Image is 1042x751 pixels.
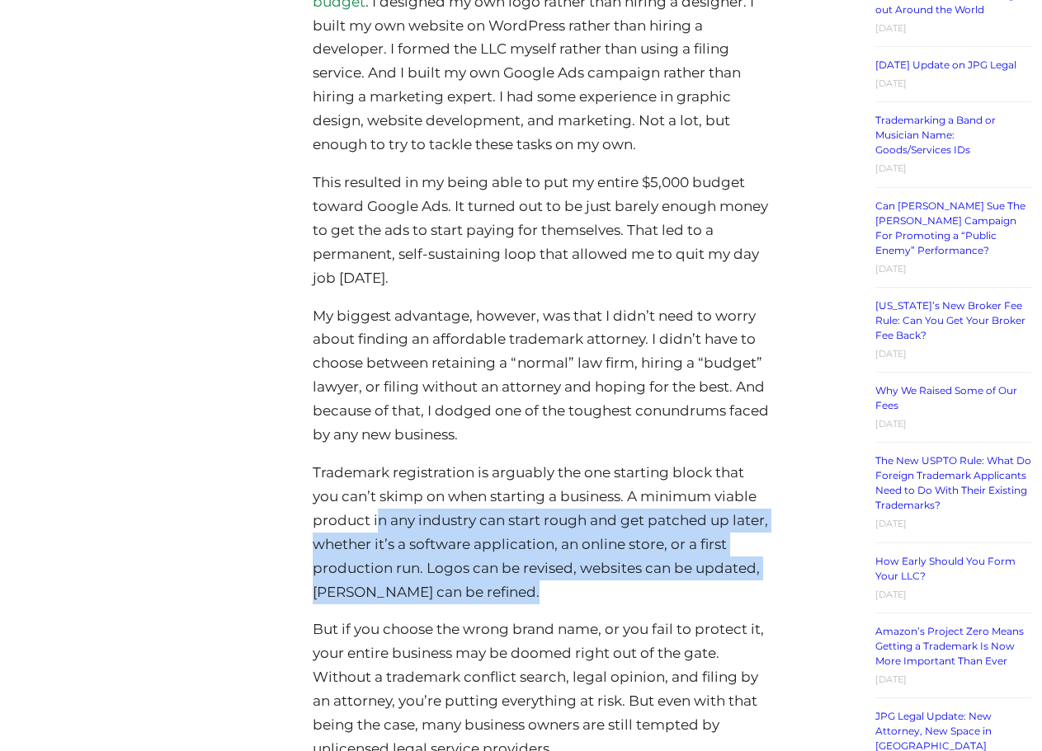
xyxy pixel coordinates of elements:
[875,114,996,156] a: Trademarking a Band or Musician Name: Goods/Services IDs
[875,418,907,429] time: [DATE]
[313,304,771,447] p: My biggest advantage, however, was that I didn’t need to worry about finding an affordable tradem...
[875,162,907,174] time: [DATE]
[875,589,907,600] time: [DATE]
[875,22,907,34] time: [DATE]
[313,461,771,603] p: Trademark registration is arguably the one starting block that you can’t skimp on when starting a...
[875,59,1016,71] a: [DATE] Update on JPG Legal
[875,454,1031,511] a: The New USPTO Rule: What Do Foreign Trademark Applicants Need to Do With Their Existing Trademarks?
[875,625,1024,667] a: Amazon’s Project Zero Means Getting a Trademark Is Now More Important Than Ever
[875,77,907,89] time: [DATE]
[875,518,907,529] time: [DATE]
[875,263,907,275] time: [DATE]
[875,348,907,359] time: [DATE]
[875,555,1016,582] a: How Early Should You Form Your LLC?
[313,171,771,290] p: This resulted in my being able to put my entire $5,000 budget toward Google Ads. It turned out to...
[875,299,1025,341] a: [US_STATE]’s New Broker Fee Rule: Can You Get Your Broker Fee Back?
[875,199,1025,256] a: Can [PERSON_NAME] Sue The [PERSON_NAME] Campaign For Promoting a “Public Enemy” Performance?
[875,384,1017,411] a: Why We Raised Some of Our Fees
[875,674,907,685] time: [DATE]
